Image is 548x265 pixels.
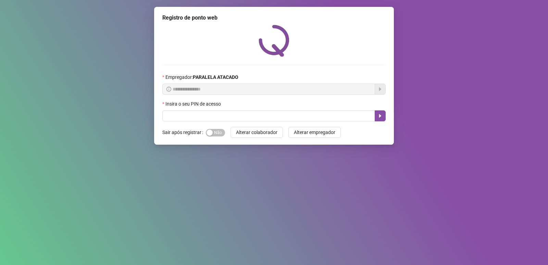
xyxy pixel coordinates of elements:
[231,127,283,138] button: Alterar colaborador
[193,74,238,80] strong: PARALELA ATACADO
[162,14,386,22] div: Registro de ponto web
[288,127,341,138] button: Alterar empregador
[162,100,225,108] label: Insira o seu PIN de acesso
[377,113,383,119] span: caret-right
[259,25,289,57] img: QRPoint
[236,129,277,136] span: Alterar colaborador
[294,129,335,136] span: Alterar empregador
[166,87,171,92] span: info-circle
[162,127,206,138] label: Sair após registrar
[165,73,238,81] span: Empregador :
